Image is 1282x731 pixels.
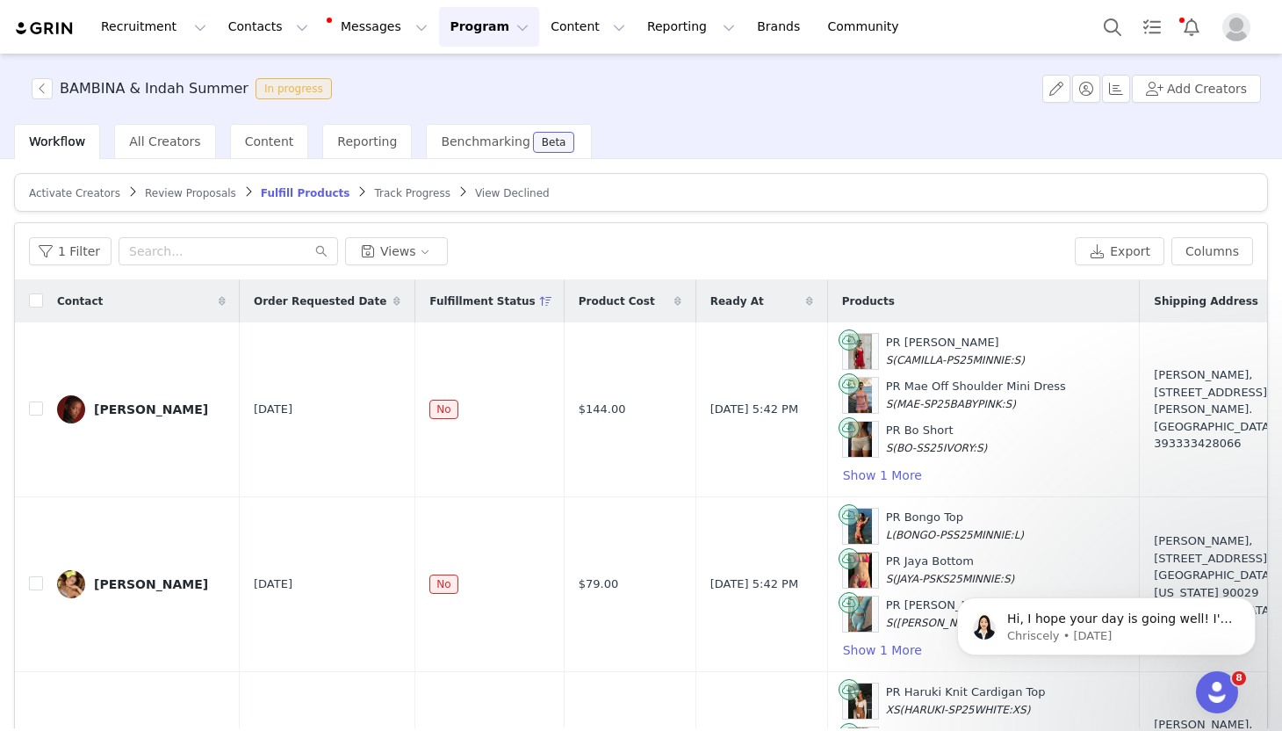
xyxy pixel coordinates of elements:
[1196,671,1238,713] iframe: Intercom live chat
[892,442,987,454] span: (BO-SS25IVORY:S)
[848,422,872,457] img: Product Image
[245,134,294,148] span: Content
[848,334,872,369] img: Product Image
[710,575,798,593] span: [DATE] 5:42 PM
[57,570,85,598] img: c2b4b57a-f736-409b-b0f1-b94fd5a4fa3c.jpg
[57,293,103,309] span: Contact
[429,293,535,309] span: Fulfillment Status
[14,20,76,37] img: grin logo
[842,465,923,486] button: Show 1 More
[710,401,798,418] span: [DATE] 5:42 PM
[540,7,636,47] button: Content
[94,577,208,591] div: [PERSON_NAME]
[29,237,112,265] button: 1 Filter
[57,395,226,423] a: [PERSON_NAME]
[345,237,448,265] button: Views
[848,509,872,544] img: Product Image
[900,704,1031,716] span: (HARUKI-SP25WHITE:XS)
[891,529,1024,541] span: (BONGO-PSS25MINNIE:L)
[892,617,1059,629] span: ([PERSON_NAME]-SS25AQUA:S)
[475,187,550,199] span: View Declined
[261,187,350,199] span: Fulfill Products
[1212,13,1268,41] button: Profile
[1154,532,1278,635] div: [PERSON_NAME], [STREET_ADDRESS]. [GEOGRAPHIC_DATA], [US_STATE] 90029 [GEOGRAPHIC_DATA]
[842,640,923,661] button: Show 1 More
[817,7,918,47] a: Community
[441,134,529,148] span: Benchmarking
[886,334,1025,368] div: PR [PERSON_NAME]
[1154,366,1278,452] div: [PERSON_NAME], [STREET_ADDRESS][PERSON_NAME]. [GEOGRAPHIC_DATA]
[129,134,200,148] span: All Creators
[57,570,226,598] a: [PERSON_NAME]
[579,293,655,309] span: Product Cost
[254,401,292,418] span: [DATE]
[1093,7,1132,47] button: Search
[32,78,339,99] span: [object Object]
[1132,75,1261,103] button: Add Creators
[429,400,457,419] span: No
[1232,671,1246,685] span: 8
[848,597,872,632] img: Product Image
[29,134,85,148] span: Workflow
[542,137,566,148] div: Beta
[579,575,619,593] span: $79.00
[315,245,328,257] i: icon: search
[886,573,893,585] span: S
[218,7,319,47] button: Contacts
[1154,293,1258,309] span: Shipping Address
[848,378,872,413] img: Product Image
[886,422,988,456] div: PR Bo Short
[886,553,1015,587] div: PR Jaya Bottom
[429,575,457,594] span: No
[886,442,893,454] span: S
[579,401,626,418] span: $144.00
[337,134,397,148] span: Reporting
[256,78,332,99] span: In progress
[886,398,893,410] span: S
[892,573,1014,585] span: (JAYA-PSKS25MINNIE:S)
[1075,237,1164,265] button: Export
[1172,7,1211,47] button: Notifications
[848,553,872,588] img: Product Image
[710,293,764,309] span: Ready At
[848,684,872,719] img: Product Image
[886,378,1066,412] div: PR Mae Off Shoulder Mini Dress
[1222,13,1250,41] img: placeholder-profile.jpg
[90,7,217,47] button: Recruitment
[886,617,893,629] span: S
[892,398,1016,410] span: (MAE-SP25BABYPINK:S)
[320,7,438,47] button: Messages
[886,597,1059,631] div: PR [PERSON_NAME]
[1154,435,1278,452] div: 393333428066
[886,509,1024,543] div: PR Bongo Top
[886,704,900,716] span: XS
[637,7,745,47] button: Reporting
[29,187,120,199] span: Activate Creators
[886,354,893,366] span: S
[439,7,539,47] button: Program
[746,7,816,47] a: Brands
[931,561,1282,684] iframe: Intercom notifications message
[1133,7,1171,47] a: Tasks
[1171,237,1253,265] button: Columns
[886,684,1046,718] div: PR Haruki Knit Cardigan Top
[374,187,450,199] span: Track Progress
[842,293,895,309] span: Products
[57,395,85,423] img: 8e339679-2970-4af7-bf5b-529bf4852e39--s.jpg
[892,354,1025,366] span: (CAMILLA-PS25MINNIE:S)
[119,237,338,265] input: Search...
[886,529,892,541] span: L
[60,78,248,99] h3: BAMBINA & Indah Summer
[94,402,208,416] div: [PERSON_NAME]
[254,293,386,309] span: Order Requested Date
[145,187,236,199] span: Review Proposals
[254,575,292,593] span: [DATE]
